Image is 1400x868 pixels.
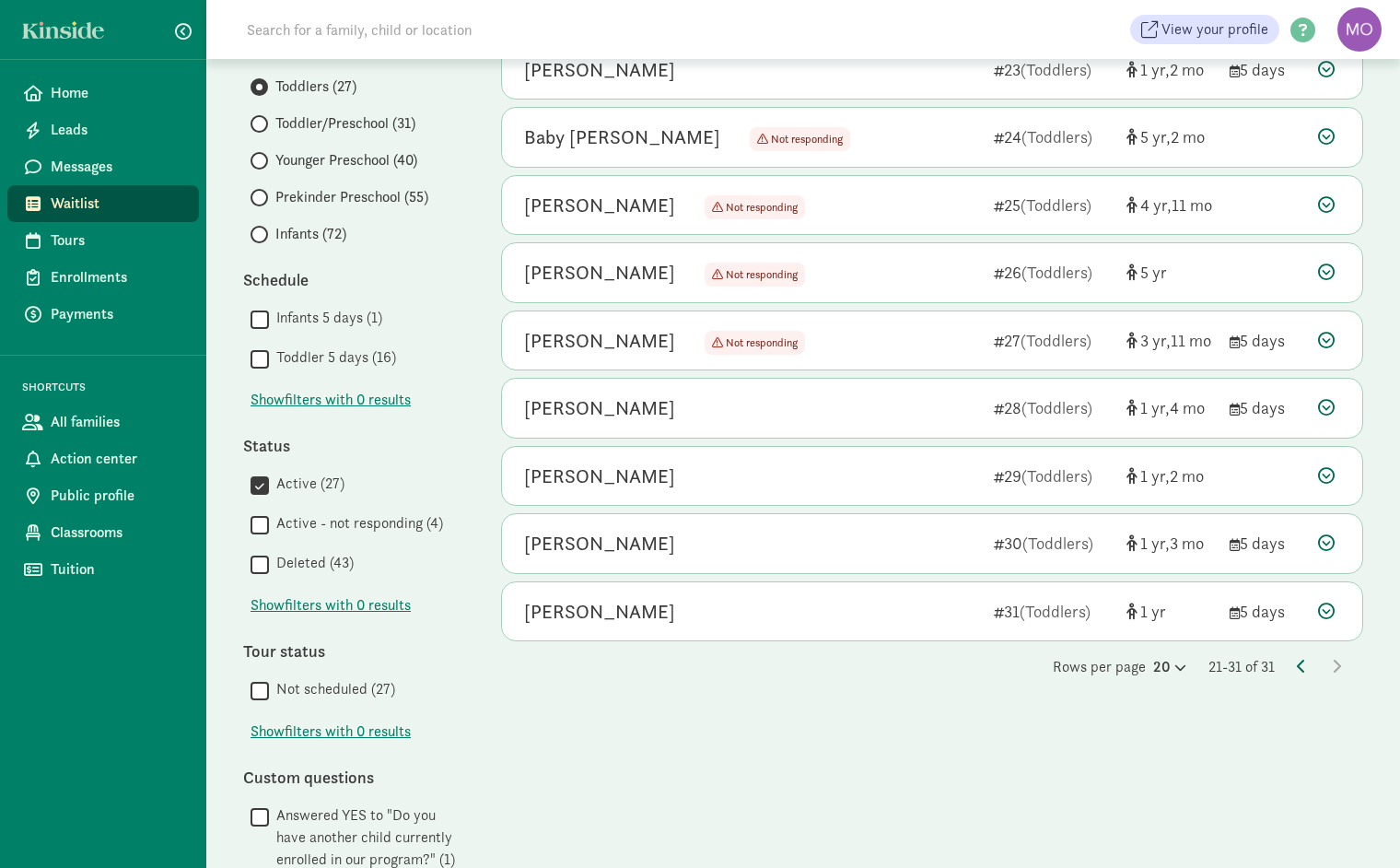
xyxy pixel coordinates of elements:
[1153,656,1186,678] div: 20
[1126,328,1215,353] div: [object Object]
[994,328,1112,353] div: 27
[524,462,675,491] div: Mallory Sanders
[7,477,199,514] a: Public profile
[1140,59,1170,80] span: 1
[51,411,184,433] span: All families
[1140,330,1171,351] span: 3
[1140,397,1170,418] span: 1
[243,765,464,790] div: Custom questions
[1140,262,1167,283] span: 5
[1130,15,1279,44] a: View your profile
[994,395,1112,420] div: 28
[1230,599,1303,624] div: 5 days
[1140,465,1170,487] span: 1
[269,552,354,574] label: Deleted (43)
[1021,262,1092,283] span: (Toddlers)
[251,594,411,616] span: Show filters with 0 results
[994,531,1112,556] div: 30
[251,389,411,411] span: Show filters with 0 results
[269,346,396,369] label: Toddler 5 days (16)
[1140,194,1172,216] span: 4
[51,156,184,178] span: Messages
[1021,59,1091,80] span: (Toddlers)
[251,721,411,743] span: Show filters with 0 results
[1140,533,1170,554] span: 1
[275,186,428,208] span: Prekinder Preschool (55)
[269,512,443,534] label: Active - not responding (4)
[275,223,346,245] span: Infants (72)
[1171,126,1205,147] span: 2
[7,111,199,148] a: Leads
[236,11,752,48] input: Search for a family, child or location
[524,529,675,558] div: Graham Galjour
[269,473,344,495] label: Active (27)
[1021,330,1091,351] span: (Toddlers)
[1230,328,1303,353] div: 5 days
[243,267,464,292] div: Schedule
[51,119,184,141] span: Leads
[7,551,199,588] a: Tuition
[7,440,199,477] a: Action center
[1140,126,1171,147] span: 5
[726,267,798,282] span: Not responding
[1021,465,1092,487] span: (Toddlers)
[524,55,675,85] div: Amiel Miller
[994,260,1112,285] div: 26
[1126,193,1215,217] div: [object Object]
[1022,533,1093,554] span: (Toddlers)
[524,393,675,423] div: Wesley Weinberger
[7,514,199,551] a: Classrooms
[275,149,417,171] span: Younger Preschool (40)
[726,200,798,215] span: Not responding
[275,112,415,135] span: Toddler/Preschool (31)
[243,639,464,663] div: Tour status
[7,222,199,259] a: Tours
[1140,601,1166,622] span: 1
[51,193,184,215] span: Waitlist
[1021,397,1092,418] span: (Toddlers)
[1126,57,1215,82] div: [object Object]
[1170,397,1205,418] span: 4
[7,185,199,222] a: Waitlist
[1126,395,1215,420] div: [object Object]
[1126,260,1215,285] div: [object Object]
[1230,57,1303,82] div: 5 days
[1230,395,1303,420] div: 5 days
[269,678,395,700] label: Not scheduled (27)
[524,191,675,220] div: Vincent Robles
[771,132,843,147] span: Not responding
[994,599,1112,624] div: 31
[994,193,1112,217] div: 25
[51,82,184,104] span: Home
[7,404,199,440] a: All families
[524,597,675,627] div: Mabel Banas
[726,335,798,350] span: Not responding
[243,433,464,458] div: Status
[705,195,805,219] span: Not responding
[7,296,199,333] a: Payments
[7,259,199,296] a: Enrollments
[251,389,411,411] button: Showfilters with 0 results
[1170,533,1204,554] span: 3
[994,124,1112,149] div: 24
[994,463,1112,488] div: 29
[51,522,184,544] span: Classrooms
[705,331,805,355] span: Not responding
[251,721,411,743] button: Showfilters with 0 results
[524,326,675,356] div: Zaylee Dyer-Gledhill
[51,448,184,470] span: Action center
[1021,126,1092,147] span: (Toddlers)
[1230,531,1303,556] div: 5 days
[1126,599,1215,624] div: [object Object]
[51,266,184,288] span: Enrollments
[994,57,1112,82] div: 23
[1308,780,1400,868] iframe: Chat Widget
[1170,465,1204,487] span: 2
[51,558,184,581] span: Tuition
[275,76,356,98] span: Toddlers (27)
[750,127,850,151] span: Not responding
[251,594,411,616] button: Showfilters with 0 results
[1161,18,1268,41] span: View your profile
[1021,194,1091,216] span: (Toddlers)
